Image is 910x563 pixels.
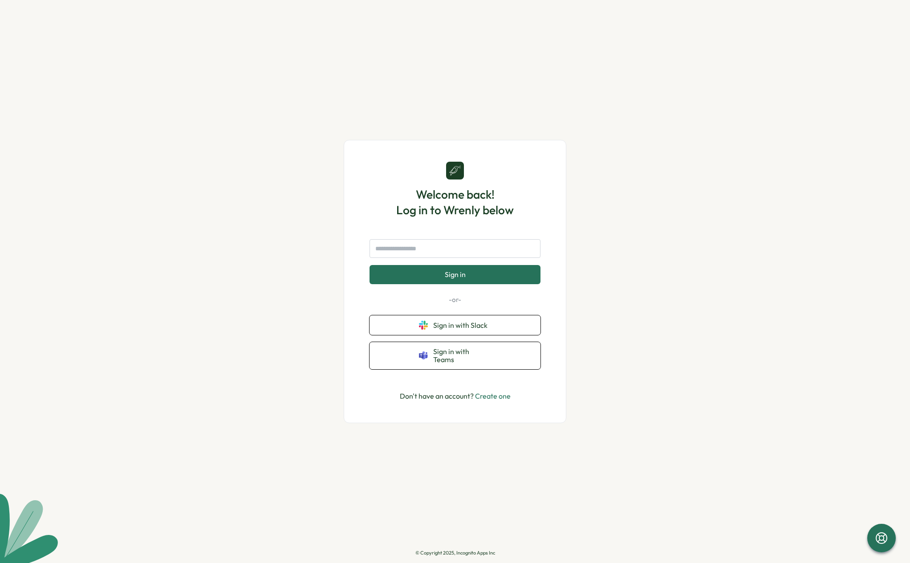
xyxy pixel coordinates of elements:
p: © Copyright 2025, Incognito Apps Inc [415,550,495,556]
span: Sign in with Slack [433,321,491,329]
p: Don't have an account? [400,391,511,402]
button: Sign in [370,265,540,284]
span: Sign in [445,270,466,278]
h1: Welcome back! Log in to Wrenly below [396,187,514,218]
button: Sign in with Slack [370,315,540,335]
a: Create one [475,392,511,400]
button: Sign in with Teams [370,342,540,369]
span: Sign in with Teams [433,347,491,364]
p: -or- [370,295,540,305]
